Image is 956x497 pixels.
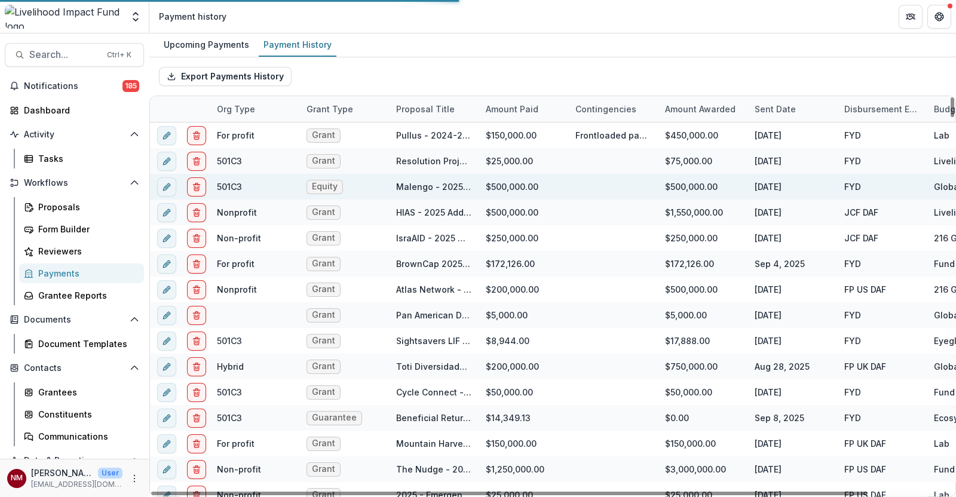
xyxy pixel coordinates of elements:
div: Disbursement Entity [837,96,927,122]
span: Grant [312,464,335,474]
span: Contacts [24,363,125,373]
div: Sent Date [747,96,837,122]
div: Resolution Project-2024 Grant [396,155,471,167]
div: Document Templates [38,338,134,350]
button: edit [157,306,176,325]
div: The Nudge - 2024-26 Grant [396,463,471,475]
div: Upcoming Payments [159,36,254,53]
button: delete [187,357,206,376]
nav: breadcrumb [154,8,231,25]
div: Reviewers [38,245,134,257]
div: Grant Type [299,103,360,115]
div: HIAS - 2025 Additional grant [396,206,471,219]
div: $50,000.00 [665,386,712,398]
div: $172,126.00 [665,257,714,270]
span: Search... [29,49,100,60]
div: For profit [217,257,255,270]
div: Nonprofit [217,206,257,219]
a: Form Builder [19,219,144,239]
div: [DATE] [747,174,837,200]
a: Dashboard [5,100,144,120]
a: Proposals [19,197,144,217]
div: [DATE] [747,148,837,174]
p: [PERSON_NAME] [31,467,93,479]
a: Tasks [19,149,144,168]
button: delete [187,460,206,479]
div: Constituents [38,408,134,421]
div: FYD [844,257,861,270]
div: Fund [934,386,955,398]
div: [DATE] [747,225,837,251]
div: Org type [210,103,262,115]
div: Contingencies [568,96,658,122]
span: Grant [312,130,335,140]
div: Grantee Reports [38,289,134,302]
span: Grant [312,284,335,294]
div: Proposals [38,201,134,213]
div: FP UK DAF [844,360,886,373]
p: [EMAIL_ADDRESS][DOMAIN_NAME] [31,479,122,490]
button: delete [187,126,206,145]
button: Open Activity [5,125,144,144]
span: Grant [312,207,335,217]
div: [DATE] [747,456,837,482]
a: Reviewers [19,241,144,261]
div: $1,250,000.00 [479,456,568,482]
button: edit [157,203,176,222]
div: [DATE] [747,302,837,328]
div: [DATE] [747,277,837,302]
div: Non-profit [217,232,261,244]
button: delete [187,383,206,402]
div: $172,126.00 [479,251,568,277]
div: Pullus - 2024-26 Grant [396,129,471,142]
span: Grant [312,361,335,372]
div: Org type [210,96,299,122]
a: Upcoming Payments [159,33,254,57]
div: [DATE] [747,122,837,148]
div: $450,000.00 [665,129,718,142]
div: Proposal Title [389,96,479,122]
button: delete [187,254,206,274]
div: Disbursement Entity [837,103,927,115]
div: Pan American Development Foundation ([GEOGRAPHIC_DATA] office) - 2025 Thank you [PERSON_NAME][GEO... [396,309,471,321]
span: Grant [312,233,335,243]
div: Dashboard [24,104,134,116]
div: $25,000.00 [479,148,568,174]
div: FYD [844,129,861,142]
button: Export Payments History [159,67,292,86]
a: Payments [19,263,144,283]
div: Mountain Harvest Coffee - 2025 GTKY [396,437,471,450]
div: FYD [844,386,861,398]
div: [DATE] [747,431,837,456]
div: FYD [844,155,861,167]
div: $14,349.13 [479,405,568,431]
button: edit [157,177,176,197]
div: 501C3 [217,412,242,424]
div: Fund [934,257,955,270]
div: $250,000.00 [665,232,718,244]
button: delete [187,229,206,248]
div: $500,000.00 [479,174,568,200]
button: edit [157,280,176,299]
div: Sep 4, 2025 [747,251,837,277]
button: delete [187,280,206,299]
div: $8,944.00 [479,328,568,354]
div: Nonprofit [217,283,257,296]
span: Grant [312,387,335,397]
button: edit [157,383,176,402]
div: [DATE] [747,328,837,354]
div: FP UK DAF [844,437,886,450]
button: Open Data & Reporting [5,451,144,470]
div: BrownCap 2025 - Sept-October Mtaa Five Star [396,257,471,270]
span: Data & Reporting [24,456,125,466]
div: Amount Paid [479,96,568,122]
p: User [98,468,122,478]
span: Grant [312,310,335,320]
button: delete [187,434,206,453]
button: delete [187,152,206,171]
div: $3,000,000.00 [665,463,726,475]
div: $1,550,000.00 [665,206,723,219]
button: edit [157,229,176,248]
